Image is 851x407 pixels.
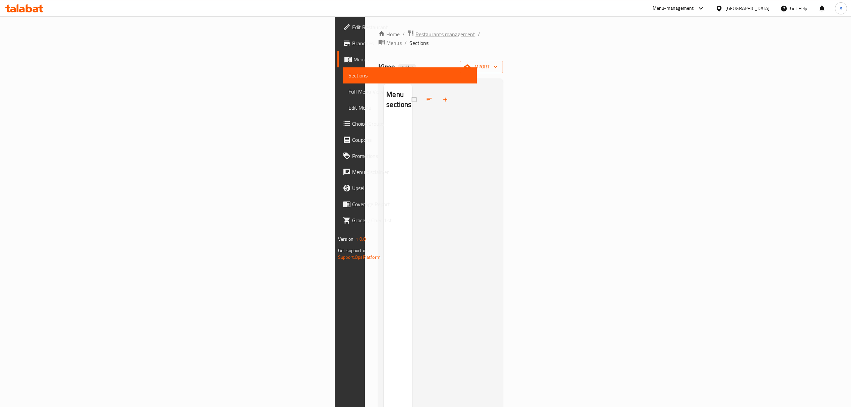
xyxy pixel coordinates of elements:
span: Coupons [352,136,471,144]
a: Coupons [337,132,477,148]
a: Choice Groups [337,116,477,132]
a: Support.OpsPlatform [338,253,381,261]
a: Sections [343,67,477,83]
span: Full Menu View [348,88,471,96]
a: Grocery Checklist [337,212,477,228]
a: Edit Menu [343,100,477,116]
span: Menu disclaimer [352,168,471,176]
span: Promotions [352,152,471,160]
span: Coverage Report [352,200,471,208]
button: Add section [438,92,454,107]
span: Edit Menu [348,104,471,112]
span: Edit Restaurant [352,23,471,31]
nav: Menu sections [384,116,412,121]
a: Menus [337,51,477,67]
a: Upsell [337,180,477,196]
span: A [840,5,842,12]
a: Coverage Report [337,196,477,212]
span: Sections [348,71,471,79]
a: Menu disclaimer [337,164,477,180]
span: Branches [352,39,471,47]
li: / [478,30,480,38]
span: Choice Groups [352,120,471,128]
a: Branches [337,35,477,51]
span: Upsell [352,184,471,192]
span: import [465,63,498,71]
a: Full Menu View [343,83,477,100]
span: Version: [338,235,354,243]
span: Get support on: [338,246,369,255]
button: import [460,61,503,73]
span: 1.0.0 [355,235,366,243]
div: [GEOGRAPHIC_DATA] [725,5,770,12]
div: Menu-management [653,4,694,12]
a: Edit Restaurant [337,19,477,35]
span: Grocery Checklist [352,216,471,224]
a: Promotions [337,148,477,164]
span: Menus [353,55,471,63]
